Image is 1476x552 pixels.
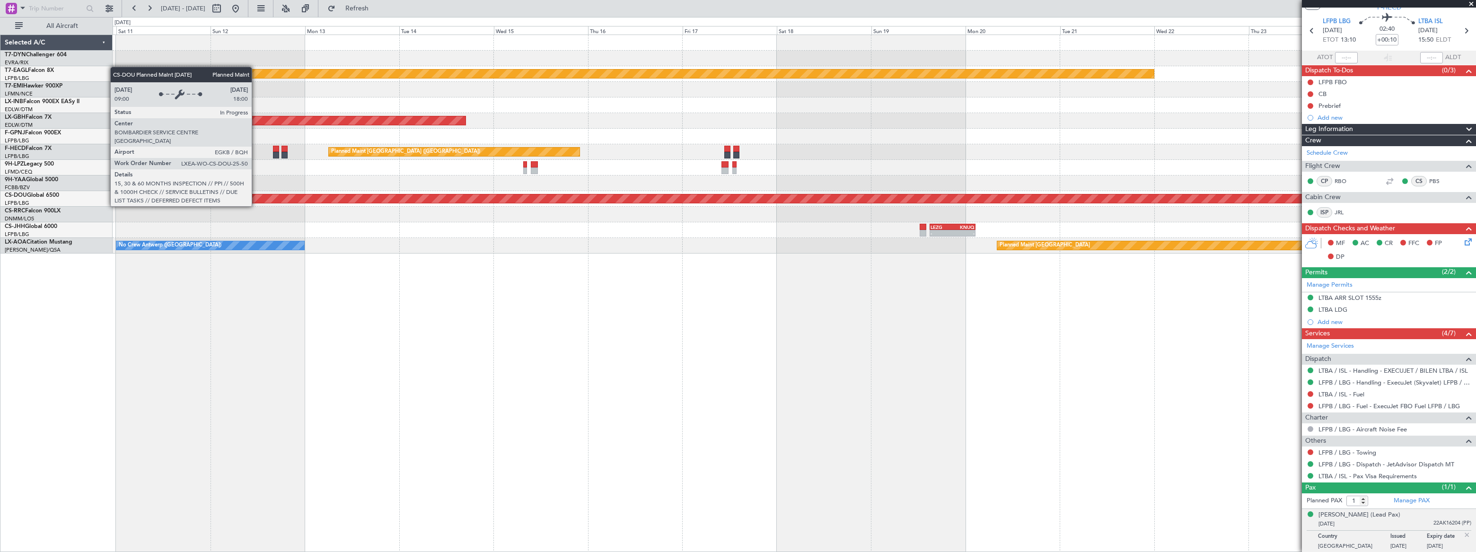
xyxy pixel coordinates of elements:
span: 9H-YAA [5,177,26,183]
span: CS-DOU [5,193,27,198]
a: [PERSON_NAME]/QSA [5,246,61,254]
a: LTBA / ISL - Handling - EXECUJET / BILEN LTBA / ISL [1318,367,1468,375]
span: FP [1435,239,1442,248]
div: LEZG [931,224,952,230]
div: Thu 16 [588,26,682,35]
span: Crew [1305,135,1321,146]
p: Expiry date [1427,533,1463,543]
input: --:-- [1335,52,1358,63]
div: KNUQ [953,224,975,230]
div: - [953,230,975,236]
span: Services [1305,328,1330,339]
span: Refresh [337,5,377,12]
a: LFPB / LBG - Fuel - ExecuJet FBO Fuel LFPB / LBG [1318,402,1460,410]
p: Country [1318,533,1390,543]
span: LX-GBH [5,114,26,120]
span: [DATE] [1323,26,1342,35]
div: Add new [1318,114,1471,122]
a: Manage Services [1307,342,1354,351]
div: [PERSON_NAME] (Lead Pax) [1318,510,1400,520]
a: PBS [1429,177,1450,185]
a: RBO [1335,177,1356,185]
div: Planned Maint [GEOGRAPHIC_DATA] ([GEOGRAPHIC_DATA]) [331,145,480,159]
a: LTBA / ISL - Pax Visa Requirements [1318,472,1417,480]
a: LTBA / ISL - Fuel [1318,390,1364,398]
button: Refresh [323,1,380,16]
a: 9H-LPZLegacy 500 [5,161,54,167]
span: Dispatch [1305,354,1331,365]
a: LFPB / LBG - Dispatch - JetAdvisor Dispatch MT [1318,460,1454,468]
div: - [931,230,952,236]
span: Leg Information [1305,124,1353,135]
a: LFPB / LBG - Handling - ExecuJet (Skyvalet) LFPB / LBG [1318,378,1471,386]
span: FFC [1408,239,1419,248]
span: ALDT [1445,53,1461,62]
a: LFMN/NCE [5,90,33,97]
div: CS [1411,176,1427,186]
span: MF [1336,239,1345,248]
a: T7-EAGLFalcon 8X [5,68,54,73]
span: 02:40 [1379,25,1395,34]
div: LTBA ARR SLOT 1555z [1318,294,1381,302]
span: ATOT [1317,53,1333,62]
p: Issued [1390,533,1427,543]
a: F-HECDFalcon 7X [5,146,52,151]
div: Tue 21 [1060,26,1154,35]
div: Sat 18 [777,26,871,35]
div: Thu 23 [1249,26,1343,35]
div: Prebrief [1318,102,1341,110]
span: CR [1385,239,1393,248]
span: DP [1336,253,1344,262]
p: [DATE] [1427,543,1463,552]
span: 22AK16204 (PP) [1433,519,1471,527]
span: (2/2) [1442,267,1456,277]
div: Planned Maint [GEOGRAPHIC_DATA] [1000,238,1090,253]
a: LX-AOACitation Mustang [5,239,72,245]
div: Mon 13 [305,26,399,35]
a: DNMM/LOS [5,215,34,222]
span: Pax [1305,482,1316,493]
span: LFPB LBG [1323,17,1351,26]
span: Dispatch To-Dos [1305,65,1353,76]
span: ETOT [1323,35,1338,45]
a: CS-DOUGlobal 6500 [5,193,59,198]
span: T7-DYN [5,52,26,58]
span: Permits [1305,267,1327,278]
a: EDLW/DTM [5,122,33,129]
a: LFPB/LBG [5,231,29,238]
a: JRL [1335,208,1356,217]
a: CS-RRCFalcon 900LX [5,208,61,214]
span: Dispatch Checks and Weather [1305,223,1395,234]
input: Trip Number [29,1,83,16]
span: CS-RRC [5,208,25,214]
div: LFPB FBO [1318,78,1347,86]
span: Flight Crew [1305,161,1340,172]
div: Wed 22 [1154,26,1248,35]
a: LFPB/LBG [5,200,29,207]
span: Cabin Crew [1305,192,1341,203]
a: LX-GBHFalcon 7X [5,114,52,120]
a: LFMD/CEQ [5,168,32,175]
span: T7-EMI [5,83,23,89]
a: LFPB / LBG - Aircraft Noise Fee [1318,425,1407,433]
span: AC [1361,239,1369,248]
p: [DATE] [1390,543,1427,552]
div: Sun 12 [211,26,305,35]
div: Mon 20 [966,26,1060,35]
a: LFPB / LBG - Towing [1318,448,1376,456]
a: T7-DYNChallenger 604 [5,52,67,58]
span: 13:10 [1341,35,1356,45]
span: 9H-LPZ [5,161,24,167]
span: LTBA ISL [1418,17,1443,26]
span: T7-EAGL [5,68,28,73]
span: F-HECD [5,146,26,151]
a: LX-INBFalcon 900EX EASy II [5,99,79,105]
img: close [1463,531,1471,539]
span: F-HECD [1377,2,1401,12]
a: Manage PAX [1394,496,1430,506]
span: LX-AOA [5,239,26,245]
a: LFPB/LBG [5,153,29,160]
span: (1/1) [1442,482,1456,492]
div: No Crew Antwerp ([GEOGRAPHIC_DATA]) [119,238,221,253]
a: LFPB/LBG [5,137,29,144]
